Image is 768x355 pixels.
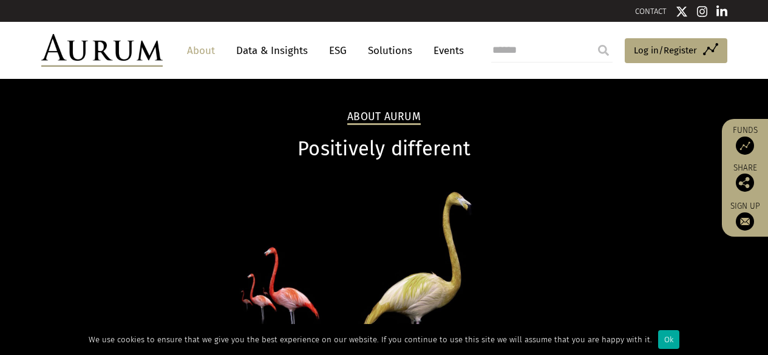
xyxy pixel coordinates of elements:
[716,5,727,18] img: Linkedin icon
[728,164,762,192] div: Share
[736,212,754,231] img: Sign up to our newsletter
[362,39,418,62] a: Solutions
[728,201,762,231] a: Sign up
[41,34,163,67] img: Aurum
[697,5,708,18] img: Instagram icon
[230,39,314,62] a: Data & Insights
[181,39,221,62] a: About
[323,39,353,62] a: ESG
[41,137,727,161] h1: Positively different
[736,174,754,192] img: Share this post
[634,43,697,58] span: Log in/Register
[676,5,688,18] img: Twitter icon
[625,38,727,64] a: Log in/Register
[728,125,762,155] a: Funds
[736,137,754,155] img: Access Funds
[591,38,616,63] input: Submit
[427,39,464,62] a: Events
[658,330,679,349] div: Ok
[347,110,421,125] h2: About Aurum
[635,7,667,16] a: CONTACT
